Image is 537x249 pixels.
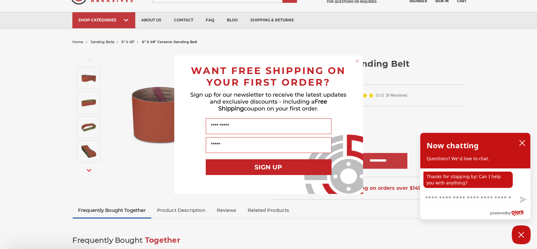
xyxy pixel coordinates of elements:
[420,133,531,219] div: olark chatbox
[191,65,346,88] span: WANT FREE SHIPPING ON YOUR FIRST ORDER?
[427,139,478,152] h2: Now chatting
[427,156,524,162] p: Questions? We'd love to chat.
[219,98,327,112] span: Free Shipping
[512,225,531,244] button: Close Chatbox
[490,209,506,217] span: powered
[354,58,361,64] button: Close dialog
[517,138,527,148] button: close chatbox
[506,209,511,217] span: by
[206,159,332,175] button: SIGN UP
[420,168,530,190] div: chat
[191,91,347,112] span: Sign up for our newsletter to receive the latest updates and exclusive discounts - including a co...
[423,172,513,188] p: Thanks for stopping by! Can I help you with anything?
[515,193,530,207] button: Send message
[490,207,530,219] a: Powered by Olark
